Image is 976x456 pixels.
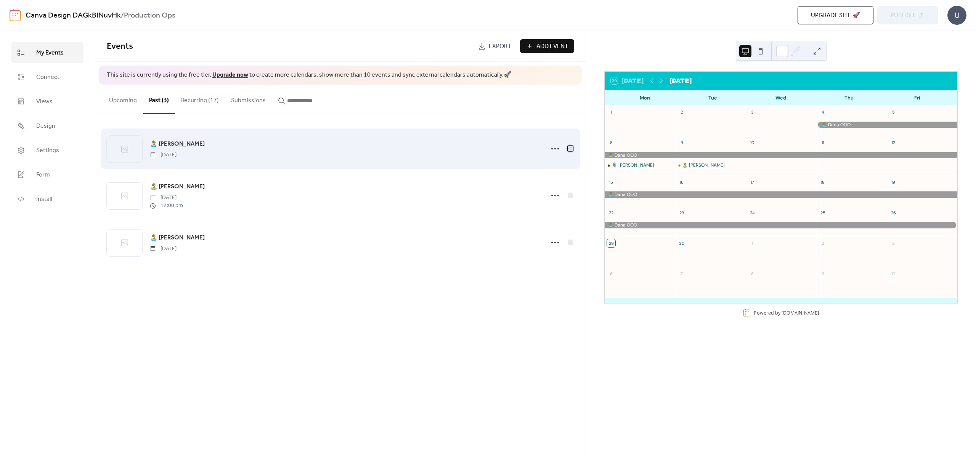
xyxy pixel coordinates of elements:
div: 29 [607,239,615,247]
span: Install [36,195,52,204]
div: 24 [748,209,756,217]
div: 9 [819,270,827,278]
div: 11 [819,139,827,147]
span: This site is currently using the free tier. to create more calendars, show more than 10 events an... [107,71,511,79]
a: Canva Design DAGkBINuvHk [26,8,121,23]
button: Upgrade site 🚀 [798,6,873,24]
b: Production Ops [124,8,175,23]
span: Export [489,42,511,51]
button: Submissions [225,85,272,113]
div: 12 [889,139,897,147]
div: 🎙️ Karla [605,162,675,169]
span: Form [36,170,50,180]
div: Thu [815,90,883,106]
div: Fri [883,90,951,106]
span: [DATE] [150,245,177,253]
a: Views [11,91,83,112]
div: 8 [607,139,615,147]
div: 30 [677,239,686,247]
div: 16 [677,178,686,186]
div: Mon [611,90,679,106]
div: 25 [819,209,827,217]
span: Add Event [536,42,568,51]
span: Design [36,122,55,131]
a: Export [472,39,517,53]
div: 15 [607,178,615,186]
div: 3 [748,108,756,117]
a: 🏝️ [PERSON_NAME] [150,233,205,243]
div: 3 [889,239,897,247]
div: U [947,6,966,25]
div: 10 [748,139,756,147]
button: Past (3) [143,85,175,114]
div: 🏝️ Dana OOO [605,152,957,159]
div: 7 [677,270,686,278]
a: Connect [11,67,83,87]
div: 🏝️ Camille OOO [675,162,746,169]
div: 18 [819,178,827,186]
div: 17 [748,178,756,186]
b: / [121,8,124,23]
div: 26 [889,209,897,217]
div: 🏝️ Dana OOO [605,191,957,198]
div: 9 [677,139,686,147]
a: Settings [11,140,83,161]
a: Form [11,164,83,185]
a: 🏝️ [PERSON_NAME] [150,182,205,192]
div: [DATE] [669,76,692,85]
span: 12:00 pm [150,202,183,210]
button: Upcoming [103,85,143,113]
div: Tue [679,90,747,106]
div: 5 [889,108,897,117]
span: Views [36,97,53,106]
span: Connect [36,73,59,82]
div: 19 [889,178,897,186]
span: Events [107,38,133,55]
a: My Events [11,42,83,63]
div: 🏝️ Dana OOO [816,122,957,128]
img: logo [10,9,21,21]
div: 🎙️ [PERSON_NAME] [612,162,654,169]
a: Upgrade now [212,69,248,81]
span: [DATE] [150,194,183,202]
span: 🏝️ [PERSON_NAME] [150,140,205,149]
div: 23 [677,209,686,217]
div: 🏝️ Dana OOO [605,222,957,228]
a: Install [11,189,83,209]
span: [DATE] [150,151,177,159]
div: 6 [607,270,615,278]
div: Wed [747,90,815,106]
div: 4 [819,108,827,117]
span: My Events [36,48,64,58]
div: 10 [889,270,897,278]
div: 1 [748,239,756,247]
span: 🏝️ [PERSON_NAME] [150,182,205,191]
button: Add Event [520,39,574,53]
div: 1 [607,108,615,117]
span: Upgrade site 🚀 [811,11,860,20]
div: 8 [748,270,756,278]
a: [DOMAIN_NAME] [782,310,819,316]
div: 2 [819,239,827,247]
div: Powered by [754,310,819,316]
a: Design [11,116,83,136]
a: 🏝️ [PERSON_NAME] [150,139,205,149]
span: Settings [36,146,59,155]
div: 🏝️ [PERSON_NAME] [682,162,725,169]
div: 2 [677,108,686,117]
button: Recurring (17) [175,85,225,113]
div: 22 [607,209,615,217]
